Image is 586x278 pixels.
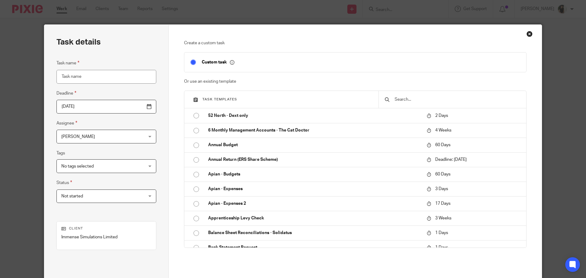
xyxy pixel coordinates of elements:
span: [PERSON_NAME] [61,135,95,139]
span: 3 Weeks [435,216,451,220]
span: Task templates [202,98,237,101]
span: 60 Days [435,143,450,147]
span: 4 Weeks [435,128,451,132]
input: Pick a date [56,100,156,114]
span: 60 Days [435,172,450,176]
p: Client [61,226,151,231]
h2: Task details [56,37,101,47]
span: Deadline: [DATE] [435,157,467,162]
span: Not started [61,194,83,198]
label: Task name [56,60,79,67]
label: Tags [56,150,65,156]
label: Deadline [56,90,76,97]
p: Balance Sheet Reconciliations - Solidatus [208,230,421,236]
label: Assignee [56,120,77,127]
p: Create a custom task [184,40,527,46]
p: 52 North - Dext only [208,113,421,119]
p: Custom task [202,60,234,65]
p: Apian - Expenses 2 [208,200,421,207]
div: Close this dialog window [526,31,533,37]
p: Bank Statement Request [208,244,421,251]
input: Task name [56,70,156,84]
p: Immense Simulations Limited [61,234,151,240]
p: Apian - Expenses [208,186,421,192]
span: 3 Days [435,187,448,191]
p: 6 Monthly Management Accounts - The Cat Doctor [208,127,421,133]
span: 17 Days [435,201,450,206]
p: Or use an existing template [184,78,527,85]
span: 2 Days [435,114,448,118]
span: No tags selected [61,164,94,168]
label: Status [56,179,72,186]
input: Search... [394,96,520,103]
p: Annual Budget [208,142,421,148]
span: 1 Days [435,245,448,250]
p: Apian - Budgets [208,171,421,177]
p: Apprenticeship Levy Check [208,215,421,221]
p: Annual Return (ERS Share Scheme) [208,157,421,163]
span: 1 Days [435,231,448,235]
